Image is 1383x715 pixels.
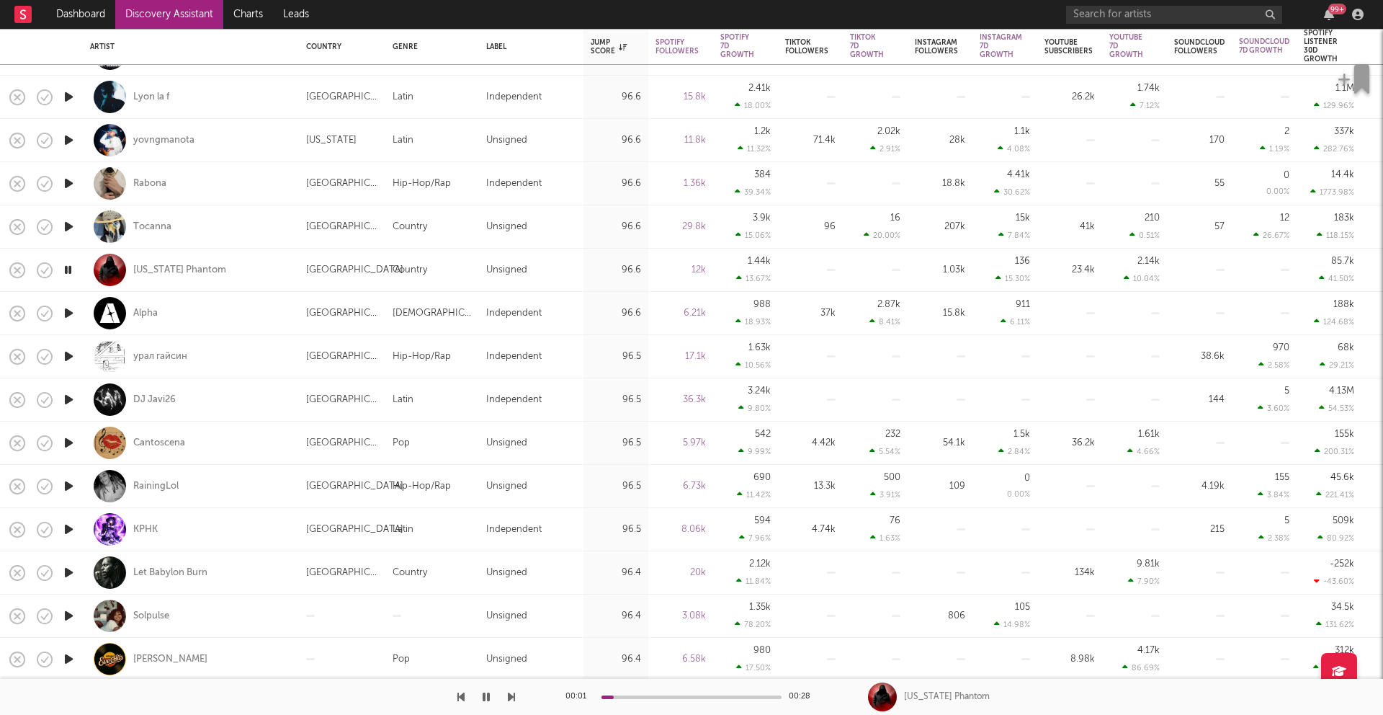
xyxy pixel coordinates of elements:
[133,350,187,363] a: урал гайсин
[1280,213,1289,223] div: 12
[1253,231,1289,240] div: 26.67 %
[1044,38,1093,55] div: YouTube Subscribers
[133,221,171,234] div: Tocanna
[1310,187,1354,197] div: 1773.98 %
[870,533,900,543] div: 1.63 %
[1260,144,1289,154] div: 1.19 %
[785,305,836,322] div: 37k
[591,132,641,149] div: 96.6
[735,360,771,370] div: 10.56 %
[306,262,403,279] div: [GEOGRAPHIC_DATA]
[1317,533,1354,543] div: 80.92 %
[306,175,378,192] div: [GEOGRAPHIC_DATA]
[393,262,427,279] div: Country
[1330,473,1354,482] div: 45.6k
[486,564,527,582] div: Unsigned
[995,274,1030,283] div: 15.30 %
[393,391,413,409] div: Latin
[1138,430,1160,439] div: 1.61k
[1319,274,1354,283] div: 41.50 %
[735,620,771,629] div: 78.20 %
[1330,559,1354,569] div: -252k
[591,608,641,625] div: 96.4
[306,435,378,452] div: [GEOGRAPHIC_DATA]
[1044,435,1095,452] div: 36.2k
[915,435,965,452] div: 54.1k
[655,435,706,452] div: 5.97k
[486,305,542,322] div: Independent
[133,437,185,450] a: Cantoscena
[1316,620,1354,629] div: 131.62 %
[1137,646,1160,655] div: 4.17k
[655,651,706,668] div: 6.58k
[737,490,771,499] div: 11.42 %
[486,132,527,149] div: Unsigned
[1129,231,1160,240] div: 0.51 %
[1324,9,1334,20] button: 99+
[1044,218,1095,236] div: 41k
[738,144,771,154] div: 11.32 %
[1174,175,1225,192] div: 55
[1130,101,1160,110] div: 7.12 %
[1015,603,1030,612] div: 105
[486,43,569,51] div: Label
[591,651,641,668] div: 96.4
[486,651,527,668] div: Unsigned
[755,430,771,439] div: 542
[998,231,1030,240] div: 7.84 %
[133,567,207,579] div: Let Babylon Burn
[1174,38,1225,55] div: Soundcloud Followers
[748,343,771,352] div: 1.63k
[1016,300,1030,309] div: 911
[1024,474,1030,483] div: 0
[1331,257,1354,266] div: 85.7k
[1109,33,1143,59] div: YouTube 7D Growth
[1331,603,1354,612] div: 34.5k
[591,478,641,495] div: 96.5
[735,317,771,327] div: 18.93 %
[1174,218,1225,236] div: 57
[1314,577,1354,586] div: -43.60 %
[1007,170,1030,179] div: 4.41k
[133,91,169,104] div: Lyon la f
[753,213,771,223] div: 3.9k
[869,317,900,327] div: 8.41 %
[1174,521,1225,538] div: 215
[915,608,965,625] div: 806
[789,688,818,706] div: 00:28
[754,170,771,179] div: 384
[1044,89,1095,106] div: 26.2k
[870,490,900,499] div: 3.91 %
[655,262,706,279] div: 12k
[1333,300,1354,309] div: 188k
[306,521,403,538] div: [GEOGRAPHIC_DATA]
[591,218,641,236] div: 96.6
[133,523,158,536] a: KPHK
[486,262,527,279] div: Unsigned
[591,89,641,106] div: 96.6
[915,218,965,236] div: 207k
[655,348,706,365] div: 17.1k
[1128,577,1160,586] div: 7.90 %
[393,175,451,192] div: Hip-Hop/Rap
[1273,343,1289,352] div: 970
[1127,447,1160,456] div: 4.66 %
[133,480,179,493] a: RainingLol
[915,132,965,149] div: 28k
[591,521,641,538] div: 96.5
[1016,213,1030,223] div: 15k
[393,651,410,668] div: Pop
[994,187,1030,197] div: 30.62 %
[1145,213,1160,223] div: 210
[133,177,166,190] div: Rabona
[735,101,771,110] div: 18.00 %
[994,620,1030,629] div: 14.98 %
[133,307,158,320] div: Alpha
[1258,360,1289,370] div: 2.58 %
[306,564,378,582] div: [GEOGRAPHIC_DATA]
[1258,533,1289,543] div: 2.38 %
[739,533,771,543] div: 7.96 %
[915,262,965,279] div: 1.03k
